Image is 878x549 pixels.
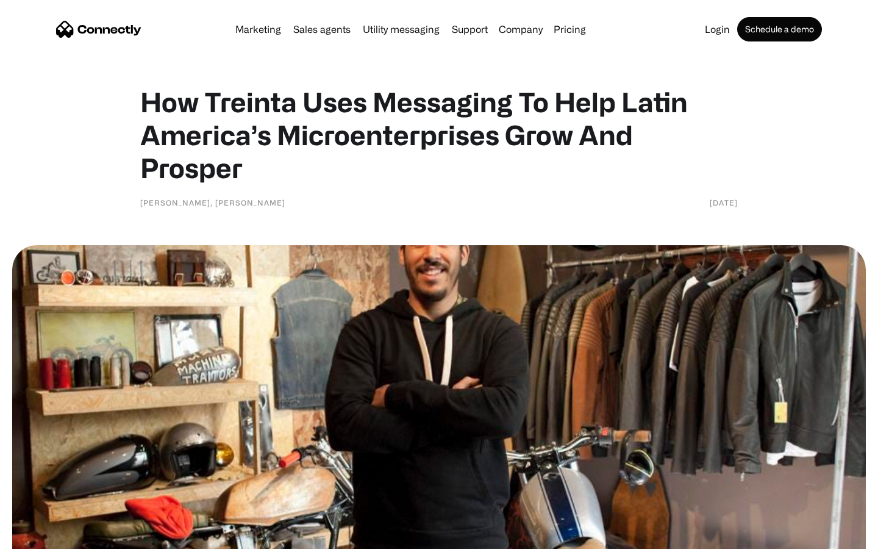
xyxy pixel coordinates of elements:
h1: How Treinta Uses Messaging To Help Latin America’s Microenterprises Grow And Prosper [140,85,738,184]
aside: Language selected: English [12,528,73,545]
a: Support [447,24,493,34]
div: [DATE] [710,196,738,209]
a: Login [700,24,735,34]
a: Schedule a demo [737,17,822,41]
a: Sales agents [288,24,355,34]
a: Pricing [549,24,591,34]
a: Marketing [230,24,286,34]
div: Company [499,21,543,38]
a: Utility messaging [358,24,444,34]
ul: Language list [24,528,73,545]
div: [PERSON_NAME], [PERSON_NAME] [140,196,285,209]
